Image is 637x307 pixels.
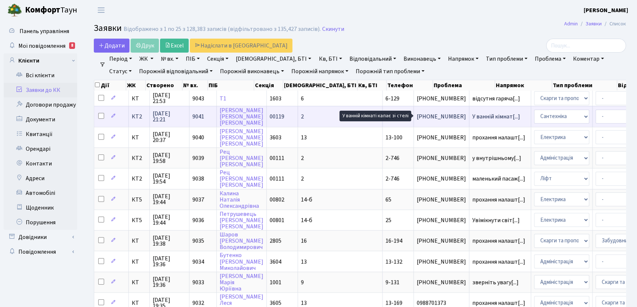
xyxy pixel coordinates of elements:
a: Порожній виконавець [217,65,287,78]
span: [DATE] 21:53 [153,92,186,104]
a: Автомобілі [4,186,77,200]
a: [DEMOGRAPHIC_DATA], БТІ [233,53,314,65]
th: ПІБ [208,80,254,90]
a: Період [106,53,135,65]
a: ПІБ [183,53,203,65]
span: 13-100 [385,133,402,142]
span: 9039 [192,154,204,162]
a: Додати [94,39,129,53]
a: Рец[PERSON_NAME][PERSON_NAME] [220,148,263,168]
div: 8 [69,42,75,49]
span: [PHONE_NUMBER] [417,114,466,119]
span: 1603 [270,94,281,103]
span: 0988701373 [417,300,466,306]
a: Петрушевець[PERSON_NAME][PERSON_NAME] [220,210,263,231]
a: Щоденник [4,200,77,215]
span: 00119 [270,113,284,121]
span: 9036 [192,216,204,224]
span: прохання налашт[...] [472,299,525,307]
a: Документи [4,112,77,127]
button: Переключити навігацію [92,4,110,16]
a: Шаров[PERSON_NAME]Володимирович [220,231,263,251]
a: Квитанції [4,127,77,142]
span: КТ2 [132,114,146,119]
span: 9043 [192,94,204,103]
a: Скинути [322,26,344,33]
span: Таун [25,4,77,17]
th: Секція [254,80,283,90]
span: 3605 [270,299,281,307]
span: 9 [301,278,304,286]
a: Контакти [4,156,77,171]
span: Заявки [94,22,122,35]
span: [PHONE_NUMBER] [417,176,466,182]
span: [PHONE_NUMBER] [417,197,466,203]
span: КТ [132,300,146,306]
span: 25 [385,216,391,224]
span: [PHONE_NUMBER] [417,155,466,161]
span: КТ [132,238,146,244]
th: № вх. [182,80,208,90]
span: 9038 [192,175,204,183]
span: [DATE] 19:58 [153,152,186,164]
a: Коментар [570,53,607,65]
a: Порожній тип проблеми [353,65,427,78]
span: КТ [132,279,146,285]
th: Проблема [433,80,495,90]
span: [DATE] 19:54 [153,173,186,185]
span: прохання налашт[...] [472,133,525,142]
span: 00802 [270,196,284,204]
a: Мої повідомлення8 [4,39,77,53]
div: У ванній кімнаті капає зі стелі [339,111,411,121]
span: Панель управління [19,27,69,35]
span: КТ2 [132,155,146,161]
th: Дії [94,80,126,90]
a: Порожній напрямок [288,65,351,78]
span: [DATE] 19:36 [153,276,186,288]
th: Телефон [387,80,433,90]
span: Мої повідомлення [18,42,65,50]
span: 2805 [270,237,281,245]
span: 2-746 [385,175,399,183]
span: 13 [301,299,307,307]
th: [DEMOGRAPHIC_DATA], БТІ [283,80,357,90]
span: 2 [301,175,304,183]
span: 14-б [301,216,312,224]
span: зверніть увагу[...] [472,278,519,286]
a: Довідники [4,230,77,244]
a: Порожній відповідальний [136,65,216,78]
a: КалинаНаталіяОлександрівна [220,189,259,210]
span: прохання налашт[...] [472,237,525,245]
span: маленький пасаж[...] [472,175,525,183]
span: 2-746 [385,154,399,162]
span: у внутрішньому[...] [472,154,521,162]
span: 9040 [192,133,204,142]
a: [PERSON_NAME] [584,6,628,15]
a: Статус [106,65,135,78]
a: Відповідальний [346,53,399,65]
li: Список [602,20,626,28]
span: відсутня гаряча[...] [472,94,520,103]
span: [PHONE_NUMBER] [417,238,466,244]
span: 2 [301,154,304,162]
span: [PHONE_NUMBER] [417,135,466,140]
span: 9033 [192,278,204,286]
a: Бутенко[PERSON_NAME]Миколайович [220,251,263,272]
span: 9032 [192,299,204,307]
span: 6 [301,94,304,103]
span: 2 [301,113,304,121]
span: 1001 [270,278,281,286]
span: КТ [132,96,146,101]
span: 00111 [270,175,284,183]
span: [DATE] 19:36 [153,256,186,267]
span: 6-129 [385,94,399,103]
span: 13 [301,258,307,266]
th: Кв, БТІ [357,80,387,90]
a: Клієнти [4,53,77,68]
a: Admin [564,20,578,28]
img: logo.png [7,3,22,18]
b: [PERSON_NAME] [584,6,628,14]
span: прохання налашт[...] [472,258,525,266]
span: КТ [132,259,146,265]
a: Excel [160,39,189,53]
